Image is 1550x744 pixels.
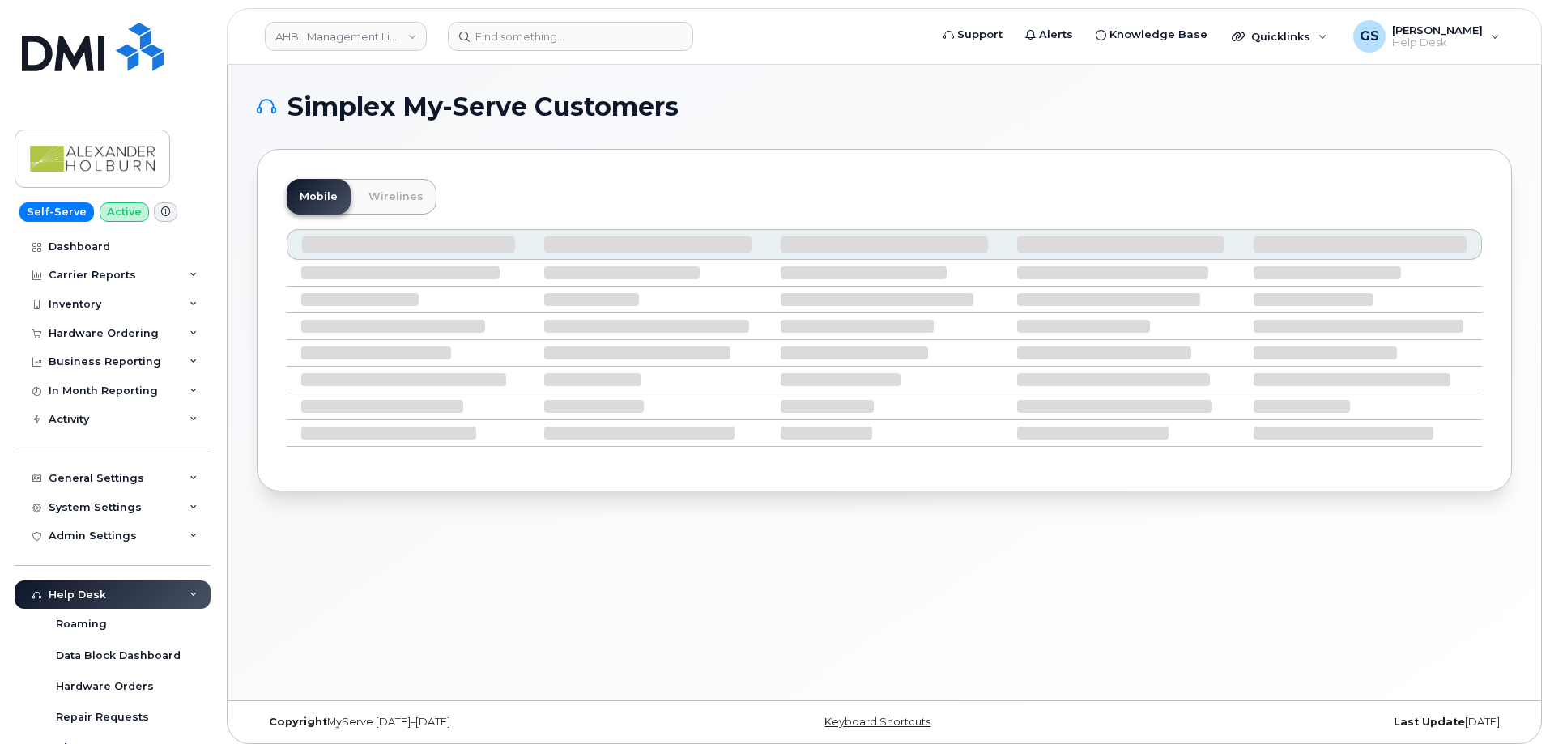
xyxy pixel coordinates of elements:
a: Mobile [287,179,351,215]
a: Keyboard Shortcuts [824,716,930,728]
div: [DATE] [1093,716,1512,729]
div: MyServe [DATE]–[DATE] [257,716,675,729]
span: Simplex My-Serve Customers [287,95,679,119]
strong: Last Update [1394,716,1465,728]
a: Wirelines [356,179,436,215]
strong: Copyright [269,716,327,728]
